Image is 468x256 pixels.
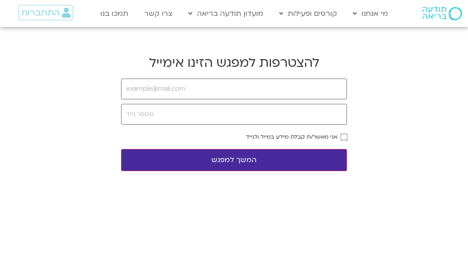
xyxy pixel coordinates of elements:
[275,5,342,22] a: קורסים ופעילות
[21,8,60,18] span: התחברות
[19,5,73,20] a: התחברות
[121,104,347,125] input: מספר נייד
[422,7,462,20] img: תודעה בריאה
[96,5,133,22] a: תמכו בנו
[121,149,347,171] button: המשך למפגש
[184,5,268,22] a: מועדון תודעה בריאה
[348,5,393,22] a: מי אנחנו
[140,5,177,22] a: צרו קשר
[246,134,337,140] label: אני מאשר/ת קבלת מידע במייל ולנייד
[121,79,347,99] input: example@mail.com
[121,54,347,71] h2: להצטרפות למפגש הזינו אימייל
